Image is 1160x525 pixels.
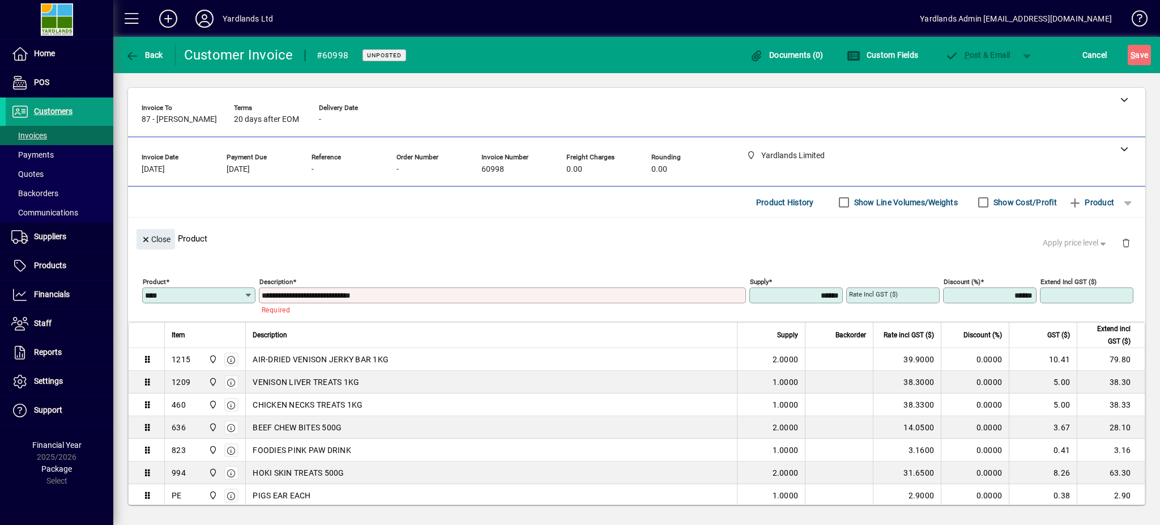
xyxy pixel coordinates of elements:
[142,165,165,174] span: [DATE]
[11,189,58,198] span: Backorders
[1112,238,1140,248] app-page-header-button: Delete
[880,444,934,456] div: 3.1600
[6,310,113,338] a: Staff
[1077,416,1145,439] td: 28.10
[880,467,934,479] div: 31.6500
[1077,348,1145,371] td: 79.80
[481,165,504,174] span: 60998
[880,422,934,433] div: 14.0500
[6,40,113,68] a: Home
[172,422,186,433] div: 636
[227,165,250,174] span: [DATE]
[945,50,1010,60] span: ost & Email
[1131,46,1148,64] span: ave
[6,281,113,309] a: Financials
[1009,484,1077,507] td: 0.38
[773,467,799,479] span: 2.0000
[125,50,163,60] span: Back
[1038,233,1113,253] button: Apply price level
[1082,46,1107,64] span: Cancel
[920,10,1112,28] div: Yardlands Admin [EMAIL_ADDRESS][DOMAIN_NAME]
[34,290,70,299] span: Financials
[319,115,321,124] span: -
[11,170,44,179] span: Quotes
[756,193,814,211] span: Product History
[6,203,113,222] a: Communications
[566,165,582,174] span: 0.00
[142,115,217,124] span: 87 - [PERSON_NAME]
[113,45,176,65] app-page-header-button: Back
[750,278,769,286] mat-label: Supply
[6,126,113,145] a: Invoices
[1047,329,1070,341] span: GST ($)
[1077,439,1145,462] td: 3.16
[847,50,918,60] span: Custom Fields
[6,184,113,203] a: Backorders
[773,444,799,456] span: 1.0000
[884,329,934,341] span: Rate incl GST ($)
[939,45,1016,65] button: Post & Email
[206,376,219,388] span: Yardlands Limited
[34,405,62,414] span: Support
[773,490,799,501] span: 1.0000
[253,422,342,433] span: BEEF CHEW BITES 500G
[1084,323,1131,348] span: Extend incl GST ($)
[172,329,185,341] span: Item
[835,329,866,341] span: Backorder
[367,52,402,59] span: Unposted
[34,261,66,270] span: Products
[941,393,1009,416] td: 0.0000
[880,354,934,365] div: 39.9000
[777,329,798,341] span: Supply
[396,165,399,174] span: -
[965,50,970,60] span: P
[206,444,219,456] span: Yardlands Limited
[1131,50,1135,60] span: S
[1040,278,1097,286] mat-label: Extend incl GST ($)
[206,467,219,479] span: Yardlands Limited
[206,399,219,411] span: Yardlands Limited
[1077,393,1145,416] td: 38.33
[1123,2,1146,39] a: Knowledge Base
[6,252,113,280] a: Products
[34,232,66,241] span: Suppliers
[172,399,186,410] div: 460
[122,45,166,65] button: Back
[1077,462,1145,484] td: 63.30
[880,399,934,410] div: 38.3300
[752,192,818,213] button: Product History
[773,354,799,365] span: 2.0000
[773,422,799,433] span: 2.0000
[1009,348,1077,371] td: 10.41
[1009,371,1077,393] td: 5.00
[34,319,52,328] span: Staff
[186,9,223,29] button: Profile
[34,107,72,116] span: Customers
[11,150,54,159] span: Payments
[750,50,824,60] span: Documents (0)
[262,303,737,315] mat-error: Required
[1128,45,1151,65] button: Save
[1009,439,1077,462] td: 0.41
[6,396,113,425] a: Support
[128,218,1145,259] div: Product
[963,329,1002,341] span: Discount (%)
[34,49,55,58] span: Home
[1009,393,1077,416] td: 5.00
[32,441,82,450] span: Financial Year
[849,290,898,298] mat-label: Rate incl GST ($)
[253,490,310,501] span: PIGS EAR EACH
[253,329,287,341] span: Description
[317,46,349,65] div: #60998
[253,376,359,388] span: VENISON LIVER TREATS 1KG
[172,490,182,501] div: PE
[253,354,389,365] span: AIR-DRIED VENISON JERKY BAR 1KG
[172,354,190,365] div: 1215
[6,367,113,396] a: Settings
[852,197,958,208] label: Show Line Volumes/Weights
[747,45,826,65] button: Documents (0)
[1077,484,1145,507] td: 2.90
[6,69,113,97] a: POS
[944,278,980,286] mat-label: Discount (%)
[844,45,921,65] button: Custom Fields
